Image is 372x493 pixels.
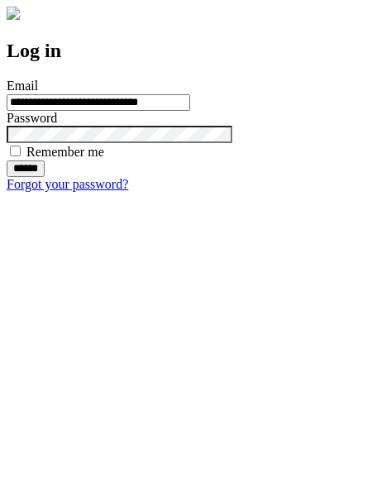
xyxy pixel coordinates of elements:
[26,145,104,159] label: Remember me
[7,177,128,191] a: Forgot your password?
[7,111,57,125] label: Password
[7,7,20,20] img: logo-4e3dc11c47720685a147b03b5a06dd966a58ff35d612b21f08c02c0306f2b779.png
[7,79,38,93] label: Email
[7,40,365,62] h2: Log in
